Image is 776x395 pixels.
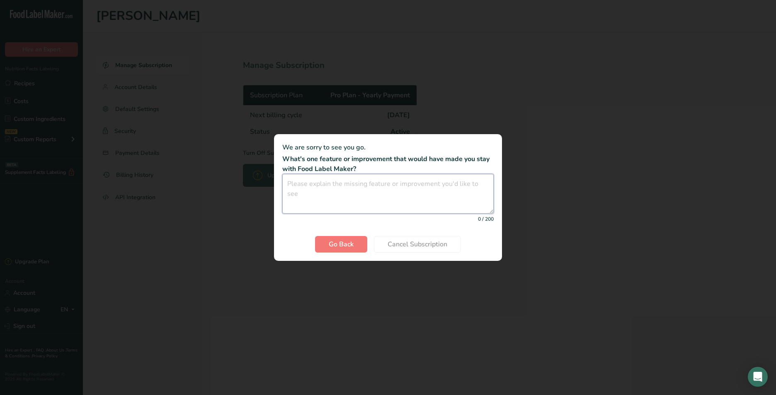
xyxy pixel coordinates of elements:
[478,215,494,223] small: 0 / 200
[282,154,494,174] p: What's one feature or improvement that would have made you stay with Food Label Maker?
[329,239,354,249] span: Go Back
[374,236,461,253] button: Cancel Subscription
[282,142,494,152] p: We are sorry to see you go.
[388,239,447,249] span: Cancel Subscription
[748,367,768,387] div: Open Intercom Messenger
[315,236,367,253] button: Go Back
